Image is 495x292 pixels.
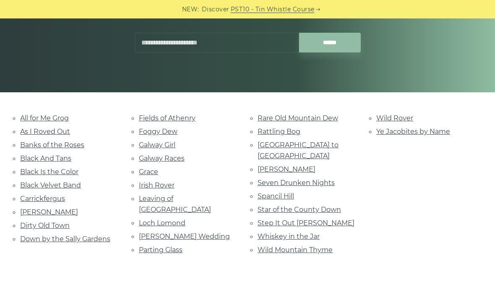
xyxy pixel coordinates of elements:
a: Ye Jacobites by Name [376,128,450,136]
a: Seven Drunken Nights [258,179,335,187]
a: Wild Mountain Thyme [258,246,333,254]
a: PST10 - Tin Whistle Course [231,5,315,14]
span: Discover [202,5,229,14]
a: Spancil Hill [258,192,294,200]
a: [PERSON_NAME] Wedding [139,232,230,240]
a: Loch Lomond [139,219,185,227]
a: Rattling Bog [258,128,300,136]
a: Dirty Old Town [20,222,70,229]
a: Grace [139,168,158,176]
a: As I Roved Out [20,128,70,136]
a: Black Velvet Band [20,181,81,189]
a: Galway Races [139,154,185,162]
span: NEW: [182,5,199,14]
a: Wild Rover [376,114,413,122]
a: Down by the Sally Gardens [20,235,110,243]
a: Star of the County Down [258,206,341,214]
a: Whiskey in the Jar [258,232,320,240]
a: Foggy Dew [139,128,177,136]
a: Black Is the Color [20,168,78,176]
a: Irish Rover [139,181,175,189]
a: [PERSON_NAME] [20,208,78,216]
a: [PERSON_NAME] [258,165,315,173]
a: Rare Old Mountain Dew [258,114,338,122]
a: Galway Girl [139,141,175,149]
a: All for Me Grog [20,114,69,122]
a: Fields of Athenry [139,114,195,122]
a: Parting Glass [139,246,182,254]
a: [GEOGRAPHIC_DATA] to [GEOGRAPHIC_DATA] [258,141,339,160]
a: Black And Tans [20,154,71,162]
a: Leaving of [GEOGRAPHIC_DATA] [139,195,211,214]
a: Step It Out [PERSON_NAME] [258,219,354,227]
a: Banks of the Roses [20,141,84,149]
a: Carrickfergus [20,195,65,203]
